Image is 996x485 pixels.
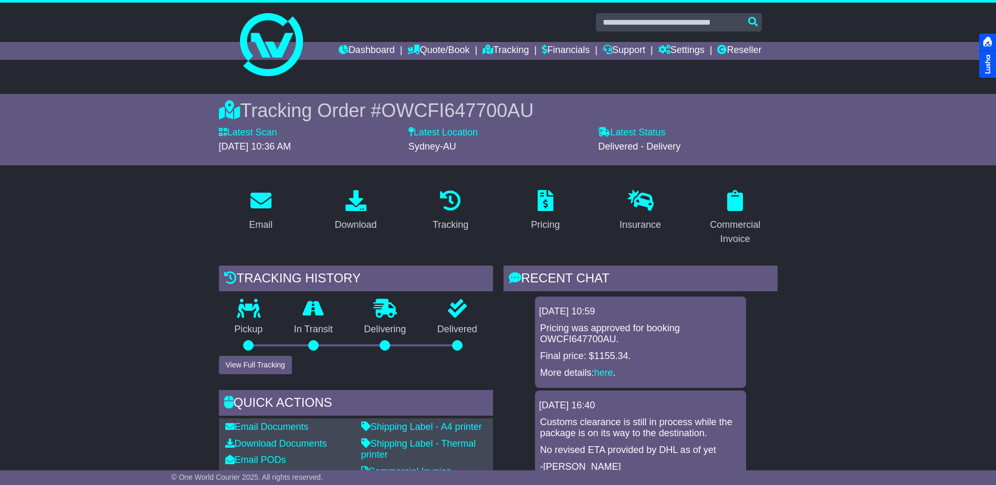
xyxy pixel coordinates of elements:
[408,127,478,139] label: Latest Location
[539,400,742,412] div: [DATE] 16:40
[219,356,292,374] button: View Full Tracking
[603,42,645,60] a: Support
[334,218,376,232] div: Download
[381,100,533,121] span: OWCFI647700AU
[524,186,567,236] a: Pricing
[540,323,741,345] p: Pricing was approved for booking OWCFI647700AU.
[225,421,309,432] a: Email Documents
[219,390,493,418] div: Quick Actions
[594,367,613,378] a: here
[540,445,741,456] p: No revised ETA provided by DHL as of yet
[278,324,349,335] p: In Transit
[613,186,668,236] a: Insurance
[171,473,323,481] span: © One World Courier 2025. All rights reserved.
[483,42,529,60] a: Tracking
[539,306,742,318] div: [DATE] 10:59
[361,438,476,460] a: Shipping Label - Thermal printer
[700,218,771,246] div: Commercial Invoice
[408,141,456,152] span: Sydney-AU
[598,127,665,139] label: Latest Status
[422,324,493,335] p: Delivered
[658,42,705,60] a: Settings
[225,438,327,449] a: Download Documents
[361,466,452,477] a: Commercial Invoice
[426,186,475,236] a: Tracking
[249,218,272,232] div: Email
[328,186,383,236] a: Download
[349,324,422,335] p: Delivering
[504,266,778,294] div: RECENT CHAT
[598,141,680,152] span: Delivered - Delivery
[339,42,395,60] a: Dashboard
[242,186,279,236] a: Email
[407,42,469,60] a: Quote/Book
[219,99,778,122] div: Tracking Order #
[219,324,279,335] p: Pickup
[540,367,741,379] p: More details: .
[693,186,778,250] a: Commercial Invoice
[540,461,741,473] p: -[PERSON_NAME]
[620,218,661,232] div: Insurance
[531,218,560,232] div: Pricing
[542,42,590,60] a: Financials
[540,351,741,362] p: Final price: $1155.34.
[433,218,468,232] div: Tracking
[225,455,286,465] a: Email PODs
[361,421,482,432] a: Shipping Label - A4 printer
[219,127,277,139] label: Latest Scan
[717,42,761,60] a: Reseller
[219,266,493,294] div: Tracking history
[219,141,291,152] span: [DATE] 10:36 AM
[540,417,741,439] p: Customs clearance is still in process while the package is on its way to the destination.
